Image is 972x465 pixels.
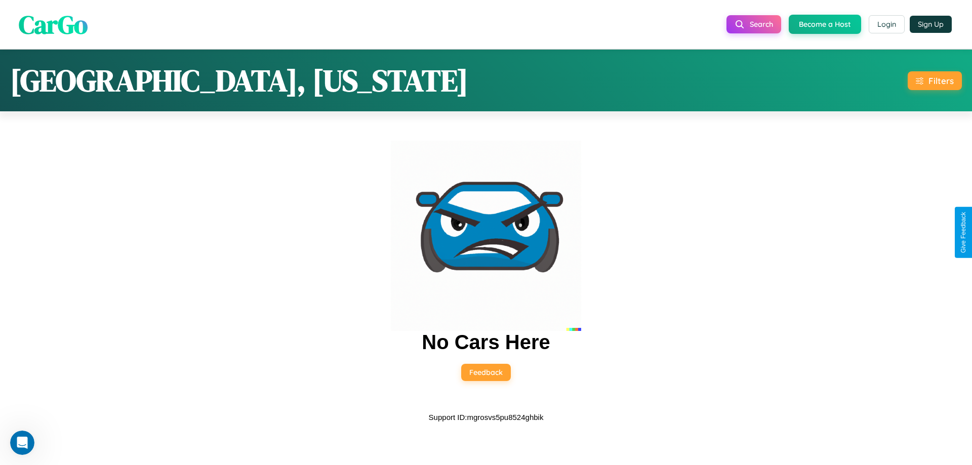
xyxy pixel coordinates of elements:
p: Support ID: mgrosvs5pu8524ghbik [429,410,544,424]
h1: [GEOGRAPHIC_DATA], [US_STATE] [10,60,468,101]
button: Sign Up [910,16,952,33]
button: Feedback [461,364,511,381]
button: Filters [908,71,962,90]
img: car [391,141,581,331]
button: Login [869,15,905,33]
button: Search [726,15,781,33]
span: Search [750,20,773,29]
span: CarGo [19,7,88,41]
iframe: Intercom live chat [10,431,34,455]
div: Give Feedback [960,212,967,253]
h2: No Cars Here [422,331,550,354]
div: Filters [928,75,954,86]
button: Become a Host [789,15,861,34]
